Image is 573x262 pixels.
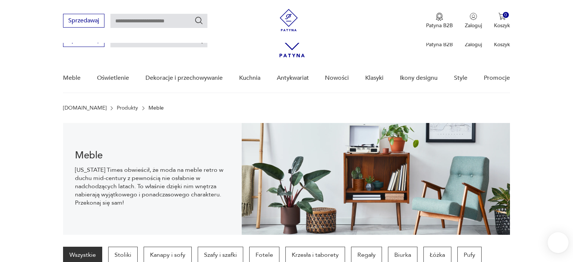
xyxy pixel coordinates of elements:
[498,13,506,20] img: Ikona koszyka
[470,13,477,20] img: Ikonka użytkownika
[426,22,453,29] p: Patyna B2B
[494,41,510,48] p: Koszyk
[484,64,510,92] a: Promocje
[400,64,438,92] a: Ikony designu
[454,64,467,92] a: Style
[97,64,129,92] a: Oświetlenie
[63,19,104,24] a: Sprzedawaj
[365,64,383,92] a: Klasyki
[148,105,164,111] p: Meble
[465,41,482,48] p: Zaloguj
[494,22,510,29] p: Koszyk
[75,166,230,207] p: [US_STATE] Times obwieścił, że moda na meble retro w duchu mid-century z pewnością nie osłabnie w...
[426,13,453,29] button: Patyna B2B
[278,9,300,31] img: Patyna - sklep z meblami i dekoracjami vintage
[117,105,138,111] a: Produkty
[194,16,203,25] button: Szukaj
[426,41,453,48] p: Patyna B2B
[242,123,510,235] img: Meble
[426,13,453,29] a: Ikona medaluPatyna B2B
[63,64,81,92] a: Meble
[239,64,260,92] a: Kuchnia
[63,38,104,43] a: Sprzedawaj
[494,13,510,29] button: 0Koszyk
[503,12,509,18] div: 0
[465,13,482,29] button: Zaloguj
[75,151,230,160] h1: Meble
[325,64,349,92] a: Nowości
[465,22,482,29] p: Zaloguj
[436,13,443,21] img: Ikona medalu
[277,64,309,92] a: Antykwariat
[548,232,569,253] iframe: Smartsupp widget button
[145,64,223,92] a: Dekoracje i przechowywanie
[63,105,107,111] a: [DOMAIN_NAME]
[63,14,104,28] button: Sprzedawaj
